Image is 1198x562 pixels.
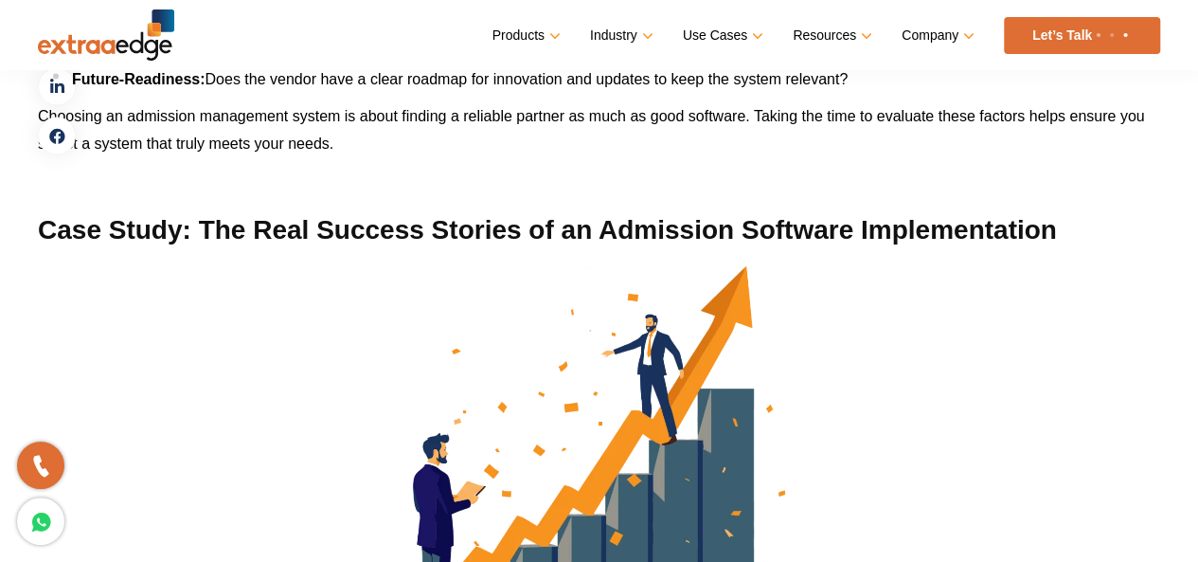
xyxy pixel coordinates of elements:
a: Use Cases [683,22,760,49]
span: Does the vendor have a clear roadmap for innovation and updates to keep the system relevant? [205,71,848,87]
a: Products [492,22,557,49]
a: Industry [590,22,650,49]
a: Company [902,22,971,49]
span: Choosing an admission management system is about finding a reliable partner as much as good softw... [38,108,1144,152]
h2: Case Study: The Real Success Stories of an Admission Software Implementation [38,213,1160,246]
a: facebook [38,118,76,155]
b: Future-Readiness: [72,71,205,87]
a: linkedin [38,68,76,106]
a: Resources [793,22,868,49]
a: Let’s Talk [1004,17,1160,54]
